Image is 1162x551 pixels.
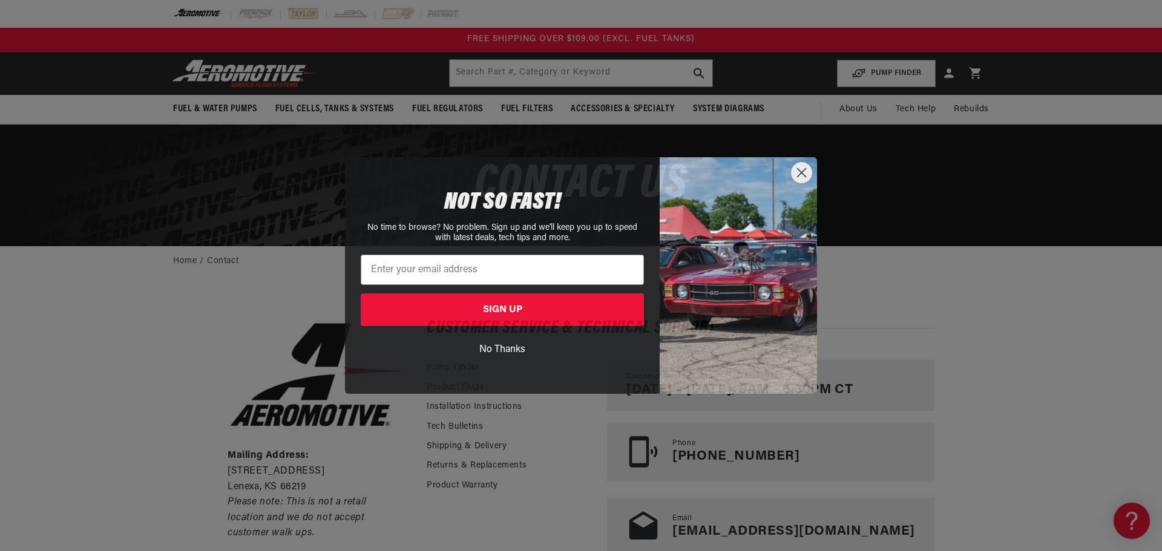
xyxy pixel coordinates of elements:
span: NOT SO FAST! [444,191,561,215]
img: 85cdd541-2605-488b-b08c-a5ee7b438a35.jpeg [660,157,817,393]
span: No time to browse? No problem. Sign up and we'll keep you up to speed with latest deals, tech tip... [367,223,637,243]
input: Enter your email address [361,255,644,285]
button: SIGN UP [361,293,644,326]
button: No Thanks [361,338,644,361]
button: Close dialog [791,162,812,183]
